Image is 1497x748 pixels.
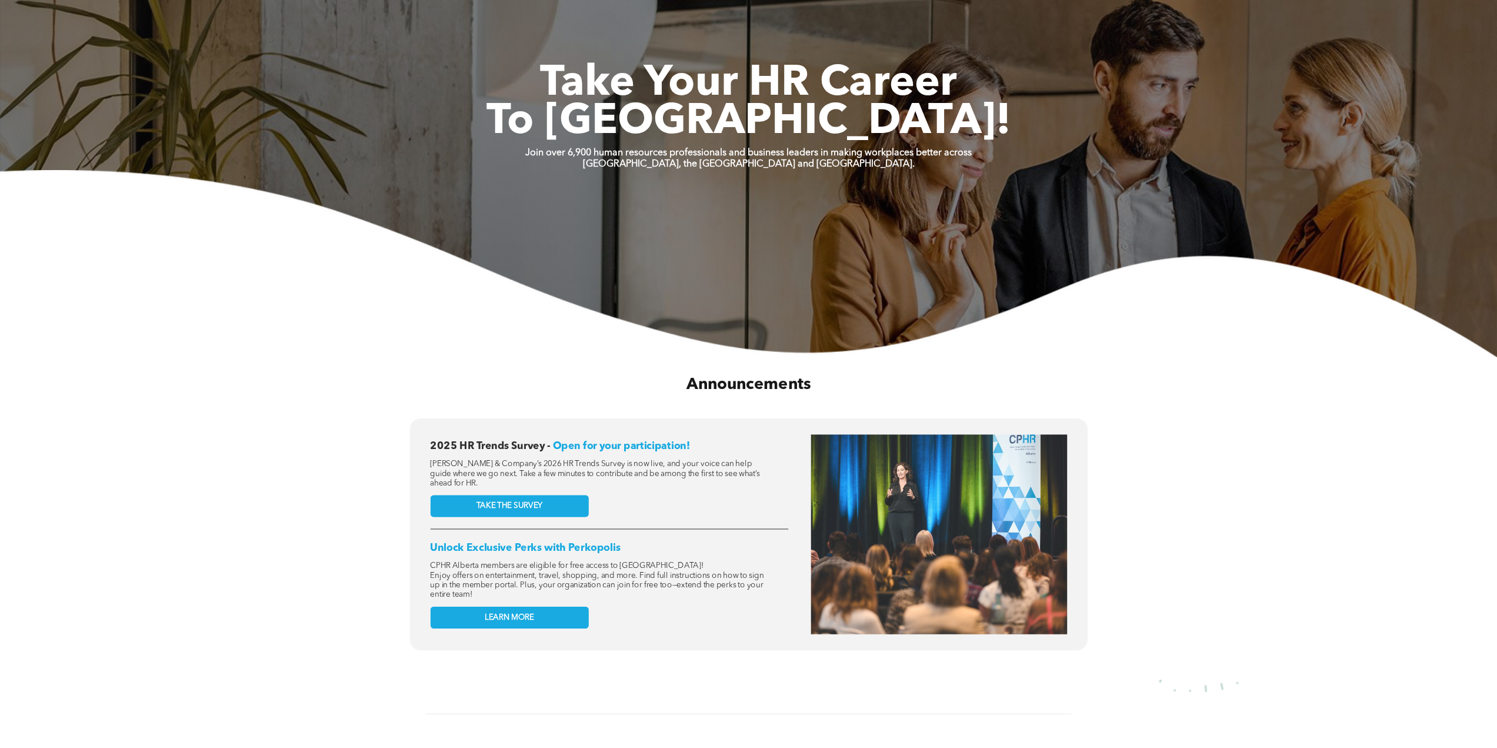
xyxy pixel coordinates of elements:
a: TAKE THE SURVEY [430,495,588,517]
strong: Join over 6,900 human resources professionals and business leaders in making workplaces better ac... [525,148,972,158]
span: 2025 HR Trends Survey - [430,441,551,451]
span: Unlock Exclusive Perks with Perkopolis [430,543,620,553]
span: Enjoy offers on entertainment, travel, shopping, and more. Find full instructions on how to sign ... [430,571,763,599]
span: [PERSON_NAME] & Company’s 2026 HR Trends Survey is now live, and your voice can help guide where ... [430,460,759,487]
span: To [GEOGRAPHIC_DATA]! [486,101,1011,144]
span: LEARN MORE [485,613,534,622]
span: CPHR Alberta members are eligible for free access to [GEOGRAPHIC_DATA]! [430,561,704,569]
span: TAKE THE SURVEY [476,501,542,511]
a: LEARN MORE [430,606,588,628]
strong: [GEOGRAPHIC_DATA], the [GEOGRAPHIC_DATA] and [GEOGRAPHIC_DATA]. [583,159,915,169]
span: Announcements [686,377,811,393]
span: Take Your HR Career [540,63,957,105]
span: Open for your participation! [553,441,690,451]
